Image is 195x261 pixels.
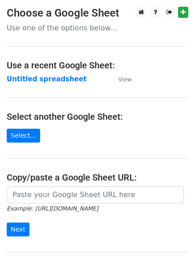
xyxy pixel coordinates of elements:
[7,75,87,83] a: Untitled spreadsheet
[7,111,188,122] h4: Select another Google Sheet:
[7,7,188,20] h3: Choose a Google Sheet
[7,205,98,212] small: Example: [URL][DOMAIN_NAME]
[7,186,184,203] input: Paste your Google Sheet URL here
[7,223,29,236] input: Next
[7,60,188,71] h4: Use a recent Google Sheet:
[118,76,132,83] small: View
[7,23,188,33] p: Use one of the options below...
[7,172,188,183] h4: Copy/paste a Google Sheet URL:
[7,129,40,143] a: Select...
[109,75,132,83] a: View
